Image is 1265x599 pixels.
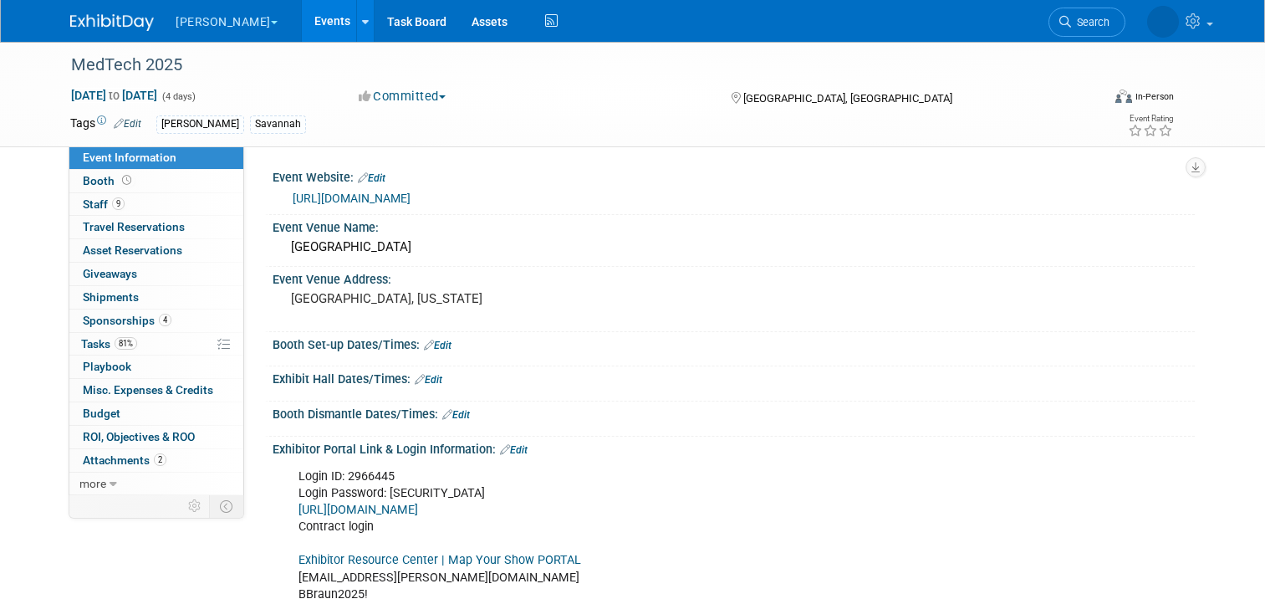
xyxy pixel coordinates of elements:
[291,291,639,306] pre: [GEOGRAPHIC_DATA], [US_STATE]
[69,310,243,332] a: Sponsorships4
[273,165,1195,187] div: Event Website:
[83,290,139,304] span: Shipments
[83,151,176,164] span: Event Information
[69,216,243,238] a: Travel Reservations
[81,337,137,351] span: Tasks
[500,444,528,456] a: Edit
[273,402,1195,423] div: Booth Dismantle Dates/Times:
[69,146,243,169] a: Event Information
[424,340,451,351] a: Edit
[181,495,210,517] td: Personalize Event Tab Strip
[83,383,213,397] span: Misc. Expenses & Credits
[83,407,120,420] span: Budget
[114,118,141,130] a: Edit
[83,314,171,327] span: Sponsorships
[69,449,243,472] a: Attachments2
[743,92,952,105] span: [GEOGRAPHIC_DATA], [GEOGRAPHIC_DATA]
[83,430,195,443] span: ROI, Objectives & ROO
[415,374,442,386] a: Edit
[69,426,243,448] a: ROI, Objectives & ROO
[1128,115,1173,123] div: Event Rating
[273,437,1195,458] div: Exhibitor Portal Link & Login Information:
[70,14,154,31] img: ExhibitDay
[69,333,243,356] a: Tasks81%
[69,239,243,262] a: Asset Reservations
[70,88,158,103] span: [DATE] [DATE]
[273,267,1195,288] div: Event Venue Address:
[442,409,470,421] a: Edit
[65,50,1080,80] div: MedTech 2025
[115,337,137,350] span: 81%
[83,220,185,233] span: Travel Reservations
[1071,16,1109,28] span: Search
[298,553,581,567] a: Exhibitor Resource Center | Map Your Show PORTAL
[210,495,244,517] td: Toggle Event Tabs
[298,503,418,517] a: [URL][DOMAIN_NAME]
[83,174,135,187] span: Booth
[83,197,125,211] span: Staff
[273,332,1195,354] div: Booth Set-up Dates/Times:
[106,89,122,102] span: to
[159,314,171,326] span: 4
[1048,8,1125,37] a: Search
[154,453,166,466] span: 2
[1135,90,1174,103] div: In-Person
[285,234,1182,260] div: [GEOGRAPHIC_DATA]
[358,172,385,184] a: Edit
[1011,87,1174,112] div: Event Format
[69,356,243,378] a: Playbook
[156,115,244,133] div: [PERSON_NAME]
[69,170,243,192] a: Booth
[161,91,196,102] span: (4 days)
[83,267,137,280] span: Giveaways
[112,197,125,210] span: 9
[273,366,1195,388] div: Exhibit Hall Dates/Times:
[353,88,452,105] button: Committed
[83,243,182,257] span: Asset Reservations
[70,115,141,134] td: Tags
[1147,6,1179,38] img: Savannah Jones
[83,453,166,467] span: Attachments
[79,477,106,490] span: more
[293,192,411,205] a: [URL][DOMAIN_NAME]
[69,402,243,425] a: Budget
[69,286,243,309] a: Shipments
[119,174,135,187] span: Booth not reserved yet
[273,215,1195,236] div: Event Venue Name:
[83,360,131,373] span: Playbook
[69,473,243,495] a: more
[69,379,243,402] a: Misc. Expenses & Credits
[250,115,306,133] div: Savannah
[69,193,243,216] a: Staff9
[1115,90,1132,103] img: Format-Inperson.png
[69,263,243,285] a: Giveaways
